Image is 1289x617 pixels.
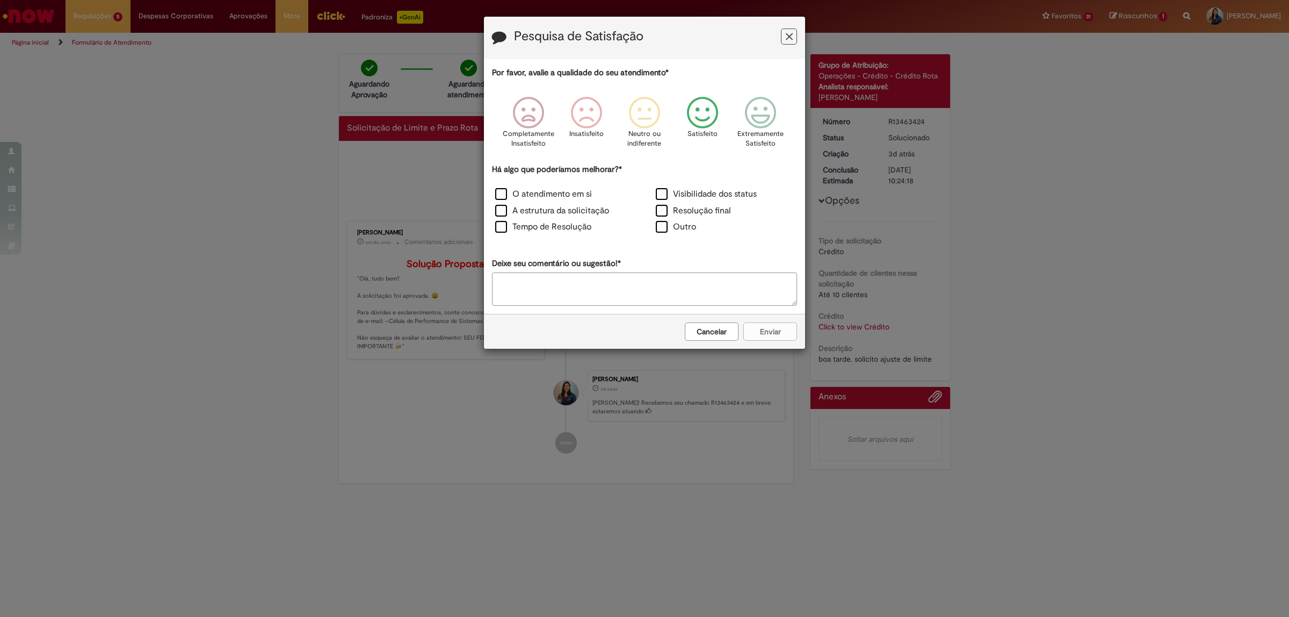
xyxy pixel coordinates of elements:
p: Insatisfeito [569,129,604,139]
div: Há algo que poderíamos melhorar?* [492,164,797,236]
label: A estrutura da solicitação [495,205,609,217]
div: Completamente Insatisfeito [501,89,555,162]
p: Neutro ou indiferente [625,129,664,149]
p: Satisfeito [687,129,718,139]
label: Outro [656,221,696,233]
div: Neutro ou indiferente [617,89,672,162]
button: Cancelar [685,322,738,341]
label: Por favor, avalie a qualidade do seu atendimento* [492,67,669,78]
label: Visibilidade dos status [656,188,757,200]
p: Extremamente Satisfeito [737,129,784,149]
div: Satisfeito [675,89,730,162]
div: Insatisfeito [559,89,614,162]
label: Tempo de Resolução [495,221,591,233]
label: O atendimento em si [495,188,592,200]
p: Completamente Insatisfeito [503,129,554,149]
label: Pesquisa de Satisfação [514,30,643,44]
label: Deixe seu comentário ou sugestão!* [492,258,621,269]
label: Resolução final [656,205,731,217]
div: Extremamente Satisfeito [733,89,788,162]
